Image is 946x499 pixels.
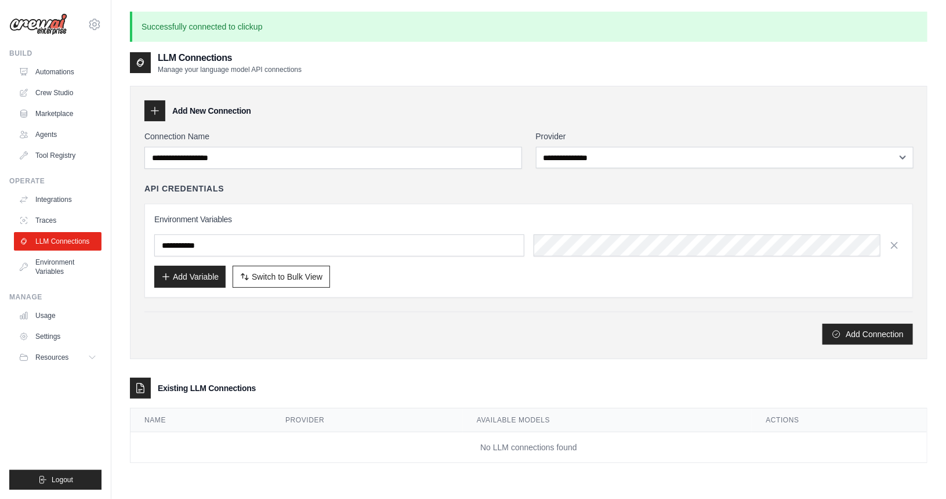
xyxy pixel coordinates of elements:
span: Logout [52,475,73,484]
span: Resources [35,353,68,362]
td: No LLM connections found [131,432,927,463]
span: Switch to Bulk View [252,271,322,283]
a: Environment Variables [14,253,102,281]
a: LLM Connections [14,232,102,251]
a: Integrations [14,190,102,209]
button: Add Variable [154,266,226,288]
button: Resources [14,348,102,367]
th: Provider [271,408,463,432]
a: Settings [14,327,102,346]
a: Traces [14,211,102,230]
button: Switch to Bulk View [233,266,330,288]
h3: Add New Connection [172,105,251,117]
h3: Environment Variables [154,214,903,225]
div: Build [9,49,102,58]
p: Manage your language model API connections [158,65,302,74]
a: Marketplace [14,104,102,123]
button: Logout [9,470,102,490]
button: Add Connection [822,324,913,345]
h3: Existing LLM Connections [158,382,256,394]
div: Manage [9,292,102,302]
th: Name [131,408,271,432]
th: Available Models [463,408,752,432]
p: Successfully connected to clickup [130,12,927,42]
img: Logo [9,13,67,35]
th: Actions [752,408,927,432]
h4: API Credentials [144,183,224,194]
a: Automations [14,63,102,81]
h2: LLM Connections [158,51,302,65]
a: Usage [14,306,102,325]
label: Provider [536,131,914,142]
a: Tool Registry [14,146,102,165]
label: Connection Name [144,131,522,142]
a: Agents [14,125,102,144]
a: Crew Studio [14,84,102,102]
div: Operate [9,176,102,186]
